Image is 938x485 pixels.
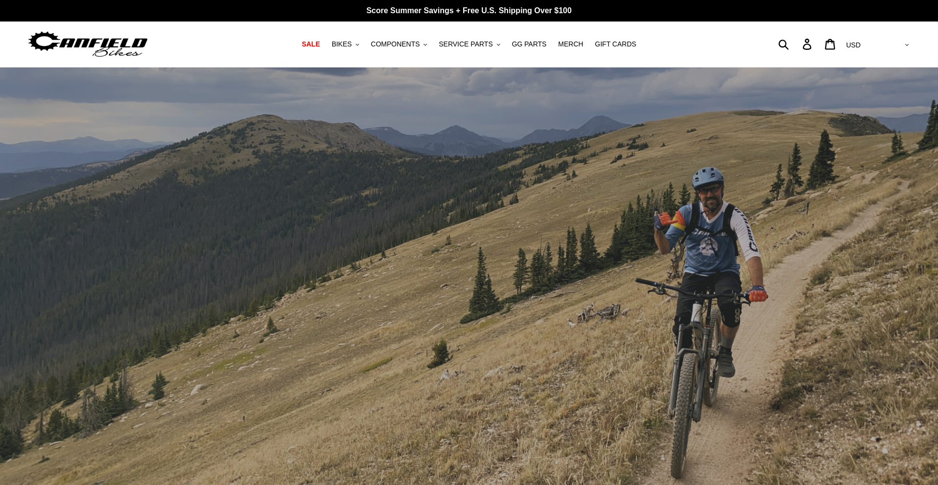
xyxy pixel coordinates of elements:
[302,40,320,48] span: SALE
[434,38,505,51] button: SERVICE PARTS
[371,40,420,48] span: COMPONENTS
[590,38,641,51] a: GIFT CARDS
[439,40,492,48] span: SERVICE PARTS
[297,38,325,51] a: SALE
[595,40,637,48] span: GIFT CARDS
[27,29,149,60] img: Canfield Bikes
[558,40,583,48] span: MERCH
[507,38,552,51] a: GG PARTS
[554,38,588,51] a: MERCH
[366,38,432,51] button: COMPONENTS
[512,40,547,48] span: GG PARTS
[327,38,364,51] button: BIKES
[784,33,809,55] input: Search
[332,40,352,48] span: BIKES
